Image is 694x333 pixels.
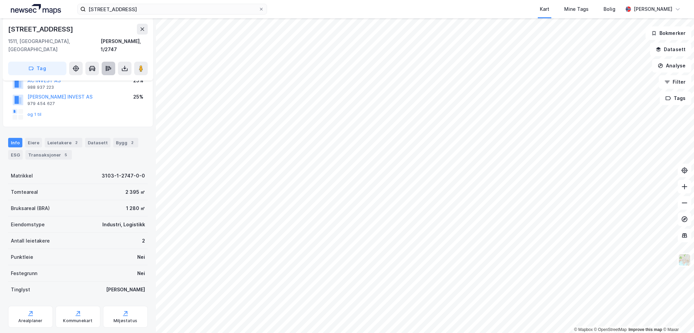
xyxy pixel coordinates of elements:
[27,85,54,90] div: 988 937 223
[27,101,55,106] div: 979 454 627
[137,253,145,261] div: Nei
[8,138,22,147] div: Info
[574,327,593,332] a: Mapbox
[11,188,38,196] div: Tomteareal
[660,300,694,333] div: Kontrollprogram for chat
[133,77,143,85] div: 25%
[11,204,50,212] div: Bruksareal (BRA)
[11,269,37,277] div: Festegrunn
[63,318,93,324] div: Kommunekart
[113,138,138,147] div: Bygg
[85,138,110,147] div: Datasett
[102,221,145,229] div: Industri, Logistikk
[540,5,549,13] div: Kart
[129,139,136,146] div: 2
[659,75,691,89] button: Filter
[634,5,672,13] div: [PERSON_NAME]
[646,26,691,40] button: Bokmerker
[137,269,145,277] div: Nei
[11,286,30,294] div: Tinglyst
[11,221,45,229] div: Eiendomstype
[650,43,691,56] button: Datasett
[125,188,145,196] div: 2 395 ㎡
[11,172,33,180] div: Matrikkel
[11,4,61,14] img: logo.a4113a55bc3d86da70a041830d287a7e.svg
[8,62,66,75] button: Tag
[142,237,145,245] div: 2
[62,151,69,158] div: 5
[73,139,80,146] div: 2
[652,59,691,72] button: Analyse
[126,204,145,212] div: 1 280 ㎡
[8,150,23,160] div: ESG
[101,37,148,54] div: [PERSON_NAME], 1/2747
[660,300,694,333] iframe: Chat Widget
[8,24,75,35] div: [STREET_ADDRESS]
[114,318,137,324] div: Miljøstatus
[106,286,145,294] div: [PERSON_NAME]
[629,327,662,332] a: Improve this map
[11,237,50,245] div: Antall leietakere
[45,138,82,147] div: Leietakere
[18,318,42,324] div: Arealplaner
[25,138,42,147] div: Eiere
[8,37,101,54] div: 1511, [GEOGRAPHIC_DATA], [GEOGRAPHIC_DATA]
[660,91,691,105] button: Tags
[133,93,143,101] div: 25%
[678,253,691,266] img: Z
[564,5,589,13] div: Mine Tags
[594,327,627,332] a: OpenStreetMap
[86,4,259,14] input: Søk på adresse, matrikkel, gårdeiere, leietakere eller personer
[604,5,615,13] div: Bolig
[25,150,72,160] div: Transaksjoner
[102,172,145,180] div: 3103-1-2747-0-0
[11,253,33,261] div: Punktleie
